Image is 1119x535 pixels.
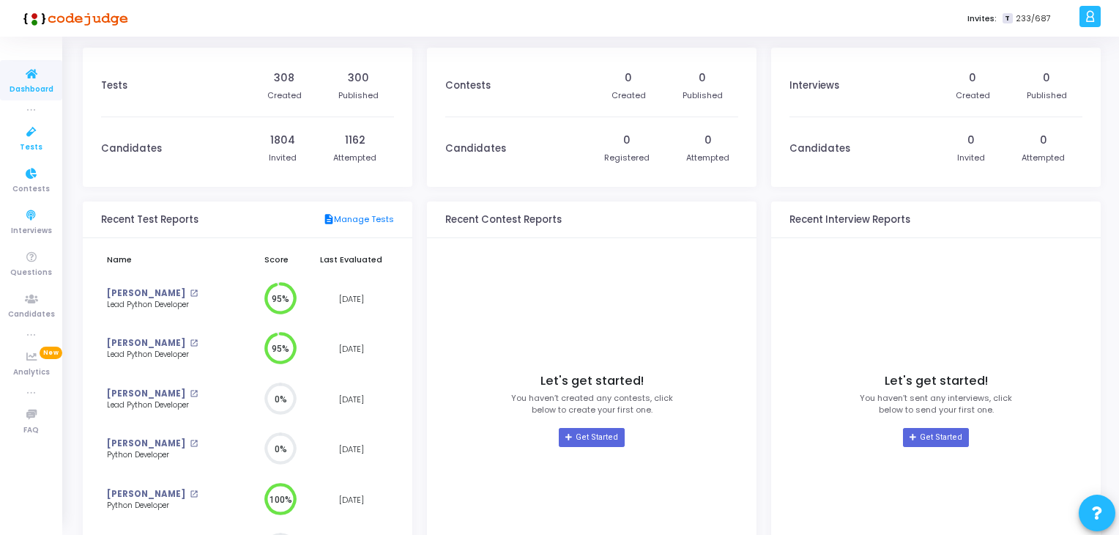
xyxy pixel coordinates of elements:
[107,337,185,350] a: [PERSON_NAME]
[270,133,295,148] div: 1804
[1040,133,1047,148] div: 0
[13,366,50,379] span: Analytics
[445,143,506,155] h3: Candidates
[683,89,723,102] div: Published
[308,424,394,475] td: [DATE]
[12,183,50,196] span: Contests
[267,89,302,102] div: Created
[245,246,308,274] th: Score
[699,70,706,86] div: 0
[623,133,631,148] div: 0
[308,324,394,374] td: [DATE]
[686,152,729,164] div: Attempted
[540,374,644,388] h4: Let's get started!
[957,152,985,164] div: Invited
[101,246,245,274] th: Name
[789,214,910,226] h3: Recent Interview Reports
[269,152,297,164] div: Invited
[101,214,198,226] h3: Recent Test Reports
[308,246,394,274] th: Last Evaluated
[107,450,220,461] div: Python Developer
[107,388,185,400] a: [PERSON_NAME]
[345,133,365,148] div: 1162
[18,4,128,33] img: logo
[10,84,53,96] span: Dashboard
[101,143,162,155] h3: Candidates
[20,141,42,154] span: Tests
[705,133,712,148] div: 0
[323,213,394,226] a: Manage Tests
[789,80,839,92] h3: Interviews
[338,89,379,102] div: Published
[23,424,39,437] span: FAQ
[903,428,968,447] a: Get Started
[190,289,198,298] mat-icon: open_in_new
[445,80,491,92] h3: Contests
[1027,89,1067,102] div: Published
[348,70,369,86] div: 300
[190,440,198,448] mat-icon: open_in_new
[107,501,220,512] div: Python Developer
[860,392,1012,416] p: You haven’t sent any interviews, click below to send your first one.
[8,309,55,321] span: Candidates
[11,225,52,237] span: Interviews
[107,438,185,450] a: [PERSON_NAME]
[789,143,850,155] h3: Candidates
[1022,152,1065,164] div: Attempted
[967,133,975,148] div: 0
[445,214,562,226] h3: Recent Contest Reports
[40,347,62,359] span: New
[308,475,394,525] td: [DATE]
[559,428,624,447] a: Get Started
[107,400,220,411] div: Lead Python Developer
[604,152,650,164] div: Registered
[956,89,990,102] div: Created
[333,152,376,164] div: Attempted
[308,274,394,325] td: [DATE]
[190,490,198,498] mat-icon: open_in_new
[308,374,394,425] td: [DATE]
[511,392,673,416] p: You haven’t created any contests, click below to create your first one.
[323,213,334,226] mat-icon: description
[10,267,52,279] span: Questions
[967,12,997,25] label: Invites:
[107,300,220,311] div: Lead Python Developer
[1016,12,1051,25] span: 233/687
[969,70,976,86] div: 0
[1043,70,1050,86] div: 0
[107,350,220,361] div: Lead Python Developer
[190,390,198,398] mat-icon: open_in_new
[625,70,632,86] div: 0
[190,339,198,347] mat-icon: open_in_new
[1003,13,1012,24] span: T
[107,488,185,501] a: [PERSON_NAME]
[101,80,127,92] h3: Tests
[611,89,646,102] div: Created
[107,287,185,300] a: [PERSON_NAME]
[885,374,988,388] h4: Let's get started!
[274,70,294,86] div: 308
